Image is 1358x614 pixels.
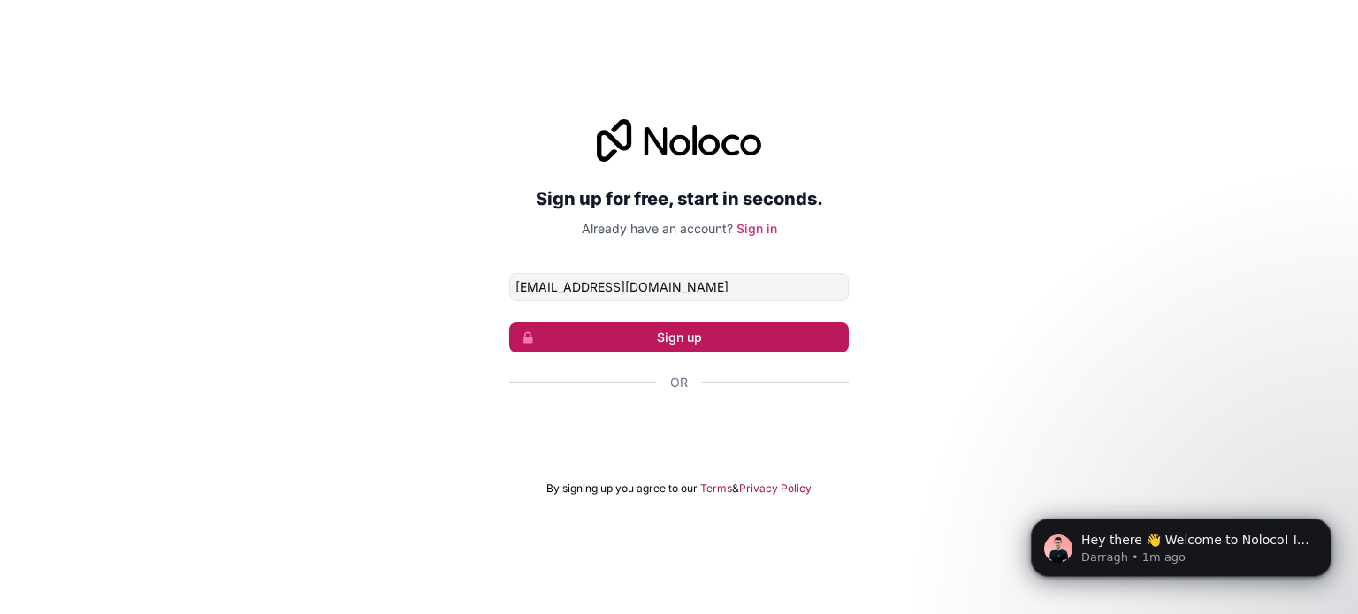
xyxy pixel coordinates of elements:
[500,411,858,450] iframe: Sign in with Google Button
[670,374,688,391] span: Or
[509,273,849,301] input: Email address
[700,481,732,496] a: Terms
[582,221,733,236] span: Already have an account?
[509,322,849,352] button: Sign up
[736,221,777,236] a: Sign in
[546,481,698,496] span: By signing up you agree to our
[509,183,849,215] h2: Sign up for free, start in seconds.
[732,481,739,496] span: &
[739,481,812,496] a: Privacy Policy
[1004,481,1358,605] iframe: Intercom notifications message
